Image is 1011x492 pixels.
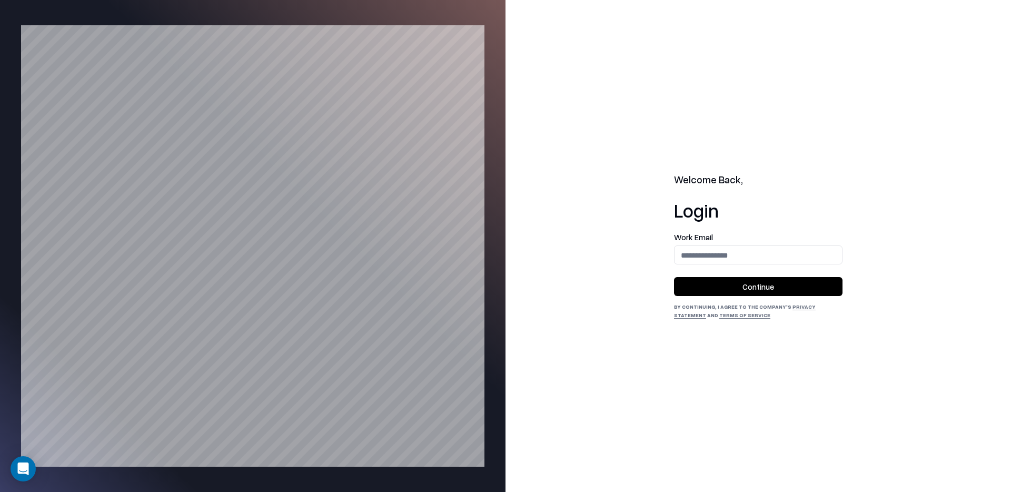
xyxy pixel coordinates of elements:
[674,200,843,221] h1: Login
[674,233,843,241] label: Work Email
[719,312,770,318] a: Terms of Service
[11,456,36,481] div: Open Intercom Messenger
[674,302,843,319] div: By continuing, I agree to the Company's and
[674,277,843,296] button: Continue
[674,173,843,188] h2: Welcome Back,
